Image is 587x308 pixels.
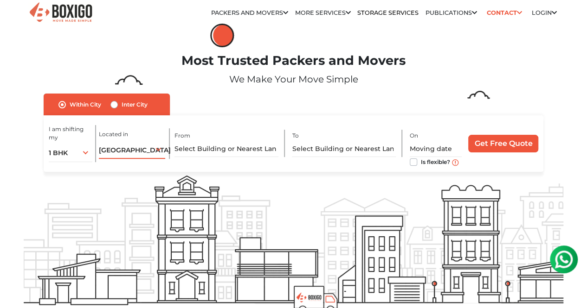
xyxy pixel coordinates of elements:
[99,130,128,138] label: Located in
[292,132,298,140] label: To
[410,141,462,157] input: Moving date
[531,9,556,16] a: Login
[295,9,351,16] a: More services
[99,146,171,154] span: [GEOGRAPHIC_DATA]
[421,157,450,166] label: Is flexible?
[410,132,418,140] label: On
[122,99,148,110] label: Inter City
[174,141,278,157] input: Select Building or Nearest Landmark
[174,132,190,140] label: From
[292,141,395,157] input: Select Building or Nearest Landmark
[49,149,68,157] span: 1 BHK
[9,9,28,28] img: whatsapp-icon.svg
[357,9,419,16] a: Storage Services
[426,9,477,16] a: Publications
[452,159,458,166] img: move_date_info
[28,1,93,24] img: Boxigo
[24,53,564,69] h1: Most Trusted Packers and Movers
[484,6,525,20] a: Contact
[211,9,288,16] a: Packers and Movers
[468,135,538,152] input: Get Free Quote
[49,125,93,142] label: I am shifting my
[24,72,564,86] p: We Make Your Move Simple
[70,99,101,110] label: Within City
